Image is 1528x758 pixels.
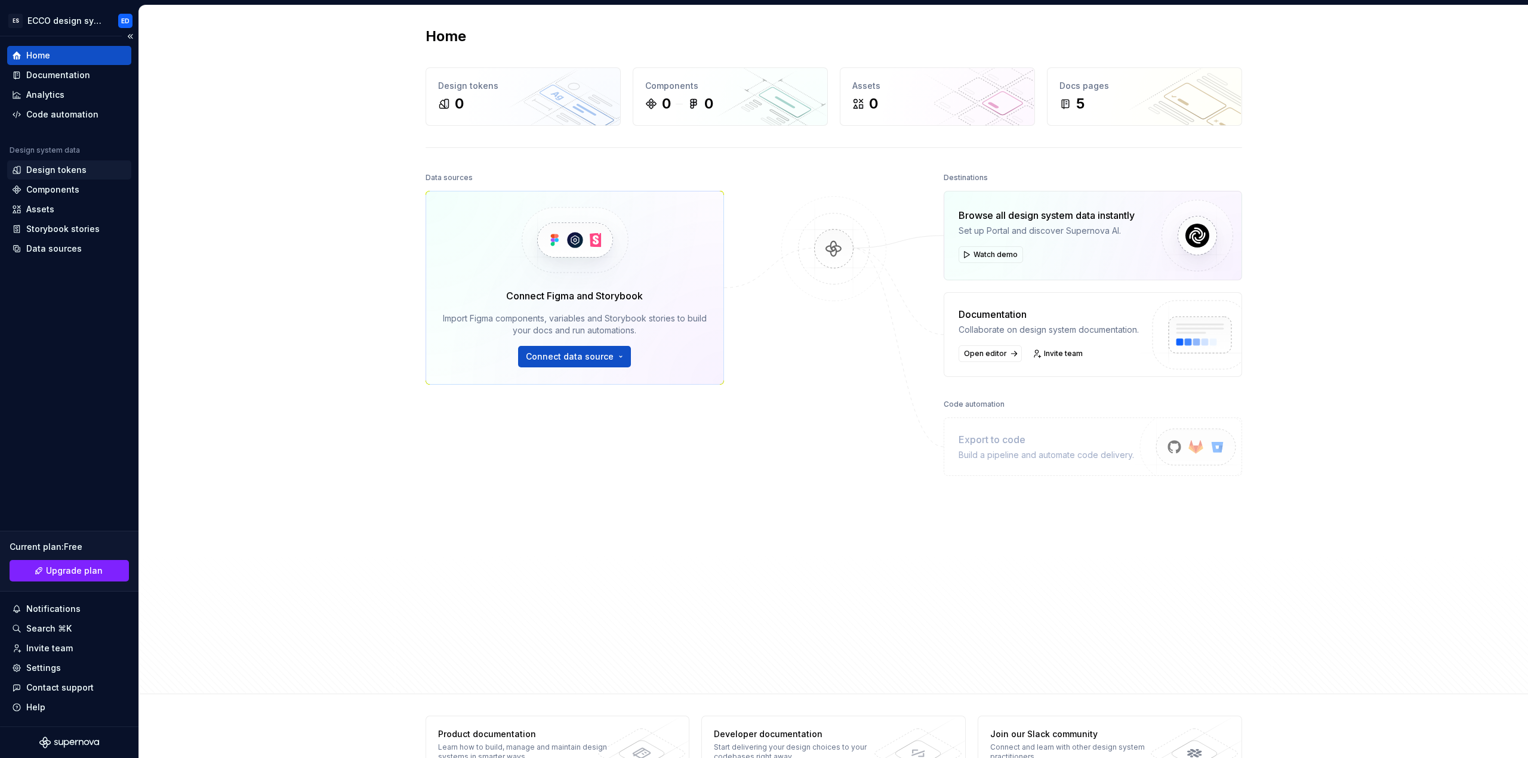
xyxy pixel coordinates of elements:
[438,728,612,740] div: Product documentation
[26,662,61,674] div: Settings
[26,701,45,713] div: Help
[26,109,98,120] div: Code automation
[959,345,1022,362] a: Open editor
[26,164,87,176] div: Design tokens
[10,146,80,155] div: Design system data
[7,678,131,697] button: Contact support
[39,737,99,748] svg: Supernova Logo
[26,243,82,255] div: Data sources
[840,67,1035,126] a: Assets0
[704,94,713,113] div: 0
[944,396,1005,413] div: Code automation
[506,289,643,303] div: Connect Figma and Storybook
[122,28,138,45] button: Collapse sidebar
[7,219,131,239] a: Storybook stories
[121,16,130,26] div: ED
[959,324,1139,336] div: Collaborate on design system documentation.
[974,250,1018,259] span: Watch demo
[7,619,131,638] button: Search ⌘K
[26,642,73,654] div: Invite team
[852,80,1022,92] div: Assets
[426,169,473,186] div: Data sources
[7,160,131,180] a: Design tokens
[959,307,1139,321] div: Documentation
[7,200,131,219] a: Assets
[2,8,136,33] button: ESECCO design systemED
[1044,349,1083,358] span: Invite team
[7,46,131,65] a: Home
[526,351,614,363] span: Connect data source
[7,66,131,85] a: Documentation
[26,184,79,196] div: Components
[26,682,94,694] div: Contact support
[990,728,1164,740] div: Join our Slack community
[1047,67,1242,126] a: Docs pages5
[27,15,104,27] div: ECCO design system
[26,223,100,235] div: Storybook stories
[26,203,54,215] div: Assets
[1059,80,1230,92] div: Docs pages
[944,169,988,186] div: Destinations
[426,27,466,46] h2: Home
[455,94,464,113] div: 0
[959,449,1134,461] div: Build a pipeline and automate code delivery.
[7,658,131,677] a: Settings
[645,80,815,92] div: Components
[26,603,81,615] div: Notifications
[7,698,131,717] button: Help
[714,728,888,740] div: Developer documentation
[662,94,671,113] div: 0
[1029,345,1088,362] a: Invite team
[26,89,64,101] div: Analytics
[7,85,131,104] a: Analytics
[1076,94,1085,113] div: 5
[7,180,131,199] a: Components
[426,67,621,126] a: Design tokens0
[869,94,878,113] div: 0
[959,208,1135,222] div: Browse all design system data instantly
[7,239,131,258] a: Data sources
[959,246,1023,263] button: Watch demo
[26,49,50,61] div: Home
[443,313,707,336] div: Import Figma components, variables and Storybook stories to build your docs and run automations.
[7,105,131,124] a: Code automation
[964,349,1007,358] span: Open editor
[438,80,608,92] div: Design tokens
[26,69,90,81] div: Documentation
[959,225,1135,237] div: Set up Portal and discover Supernova AI.
[7,599,131,618] button: Notifications
[10,541,129,553] div: Current plan : Free
[633,67,828,126] a: Components00
[8,14,23,28] div: ES
[518,346,631,367] button: Connect data source
[959,432,1134,447] div: Export to code
[26,623,72,635] div: Search ⌘K
[10,560,129,581] a: Upgrade plan
[46,565,103,577] span: Upgrade plan
[7,639,131,658] a: Invite team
